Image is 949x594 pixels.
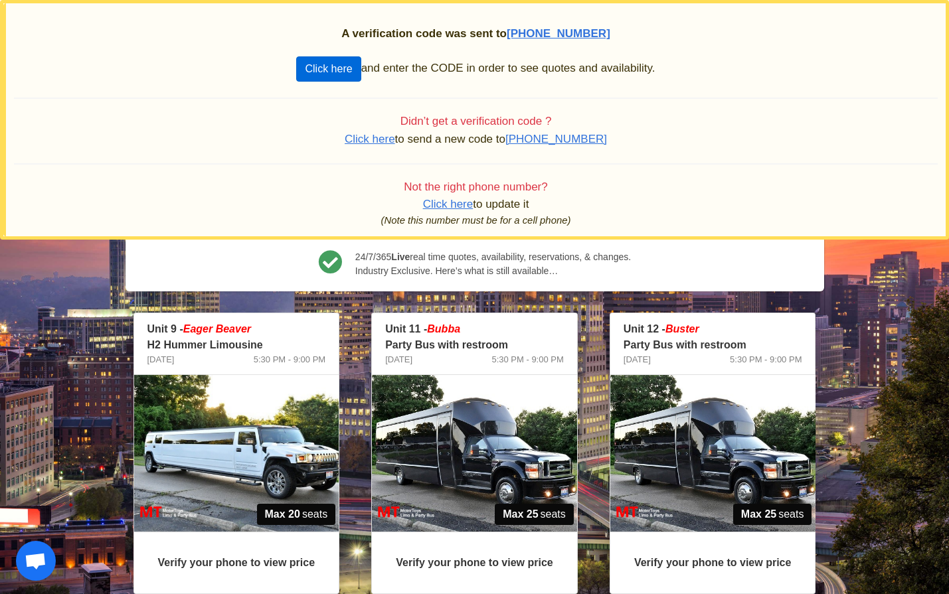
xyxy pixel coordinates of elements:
[391,252,410,262] b: Live
[730,353,802,366] span: 5:30 PM - 9:00 PM
[381,215,571,226] i: (Note this number must be for a cell phone)
[16,541,56,581] div: Open chat
[345,133,395,145] span: Click here
[355,250,631,264] span: 24/7/365 real time quotes, availability, reservations, & changes.
[503,506,538,522] strong: Max 25
[495,504,574,525] span: seats
[14,196,938,212] p: to update it
[427,323,460,334] em: Bubba
[423,198,474,210] span: Click here
[634,557,792,568] strong: Verify your phone to view price
[134,375,339,532] img: 09%2001.jpg
[385,353,412,366] span: [DATE]
[296,56,361,82] button: Click here
[610,375,816,532] img: 12%2001.jpg
[624,337,802,353] p: Party Bus with restroom
[14,181,938,194] h4: Not the right phone number?
[355,264,631,278] span: Industry Exclusive. Here’s what is still available…
[385,321,564,337] p: Unit 11 -
[505,133,607,145] span: [PHONE_NUMBER]
[257,504,336,525] span: seats
[624,321,802,337] p: Unit 12 -
[372,375,577,532] img: 11%2001.jpg
[254,353,325,366] span: 5:30 PM - 9:00 PM
[396,557,553,568] strong: Verify your phone to view price
[385,337,564,353] p: Party Bus with restroom
[265,506,300,522] strong: Max 20
[665,323,699,334] em: Buster
[14,131,938,147] p: to send a new code to
[14,56,938,82] p: and enter the CODE in order to see quotes and availability.
[183,323,251,334] em: Eager Beaver
[507,27,610,40] span: [PHONE_NUMBER]
[147,321,326,337] p: Unit 9 -
[147,353,175,366] span: [DATE]
[733,504,812,525] span: seats
[147,337,326,353] p: H2 Hummer Limousine
[158,557,315,568] strong: Verify your phone to view price
[14,115,938,128] h4: Didn’t get a verification code ?
[624,353,651,366] span: [DATE]
[491,353,563,366] span: 5:30 PM - 9:00 PM
[14,27,938,40] h2: A verification code was sent to
[741,506,776,522] strong: Max 25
